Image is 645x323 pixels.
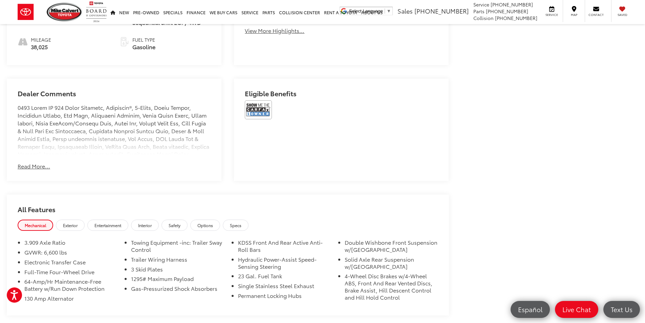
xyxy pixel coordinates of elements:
span: Exterior [63,222,78,228]
span: Parts [473,8,485,15]
span: [PHONE_NUMBER] [486,8,528,15]
li: Gas-Pressurized Shock Absorbers [131,285,224,295]
a: Live Chat [555,301,598,318]
li: Hydraulic Power-Assist Speed-Sensing Steering [238,256,331,273]
img: CarFax One Owner [245,100,272,119]
span: Fuel Type [132,36,155,43]
li: 64-Amp/Hr Maintenance-Free Battery w/Run Down Protection [24,278,117,295]
span: Mileage [31,36,51,43]
span: 38,025 [31,43,51,51]
span: Collision [473,15,494,21]
span: Text Us [607,305,636,314]
li: Double Wishbone Front Suspension w/[GEOGRAPHIC_DATA] [345,239,438,256]
li: Full-Time Four-Wheel Drive [24,268,117,278]
span: [PHONE_NUMBER] [495,15,537,21]
span: Sales [397,6,413,15]
span: Español [515,305,546,314]
li: GVWR: 6,600 lbs [24,249,117,259]
span: Live Chat [559,305,594,314]
li: 1295# Maximum Payload [131,275,224,285]
li: 23 Gal. Fuel Tank [238,272,331,282]
h2: All Features [7,195,449,220]
li: Solid Axle Rear Suspension w/[GEOGRAPHIC_DATA] [345,256,438,273]
span: Entertainment [94,222,121,228]
li: Permanent Locking Hubs [238,292,331,302]
i: mileage icon [18,36,27,46]
li: Trailer Wiring Harness [131,256,224,266]
img: Mike Calvert Toyota [47,3,83,21]
span: Service [473,1,489,8]
li: 130 Amp Alternator [24,295,117,305]
li: Single Stainless Steel Exhaust [238,282,331,292]
button: Read More... [18,162,50,170]
span: [PHONE_NUMBER] [491,1,533,8]
li: 3 Skid Plates [131,266,224,276]
span: Gasoline [132,43,155,51]
span: Contact [588,13,604,17]
li: Towing Equipment -inc: Trailer Sway Control [131,239,224,256]
h2: Eligible Benefits [245,89,438,100]
span: Map [566,13,581,17]
span: Safety [169,222,180,228]
a: Text Us [603,301,640,318]
span: [PHONE_NUMBER] [414,6,469,15]
div: 0493 Lorem IP 924 Dolor Sitametc, Adipiscin®, 5-Elits, Doeiu Tempor, Incididun Utlabo, Etd Magn, ... [18,104,211,155]
li: 4-Wheel Disc Brakes w/4-Wheel ABS, Front And Rear Vented Discs, Brake Assist, Hill Descent Contro... [345,272,438,303]
li: Electronic Transfer Case [24,259,117,268]
span: Options [197,222,213,228]
span: ▼ [387,8,391,14]
span: Interior [138,222,152,228]
a: Español [511,301,550,318]
span: Saved [615,13,630,17]
li: 3.909 Axle Ratio [24,239,117,249]
button: View More Highlights... [245,27,304,35]
h2: Dealer Comments [18,89,211,104]
li: KDSS Front And Rear Active Anti-Roll Bars [238,239,331,256]
span: Service [544,13,559,17]
span: Specs [230,222,241,228]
